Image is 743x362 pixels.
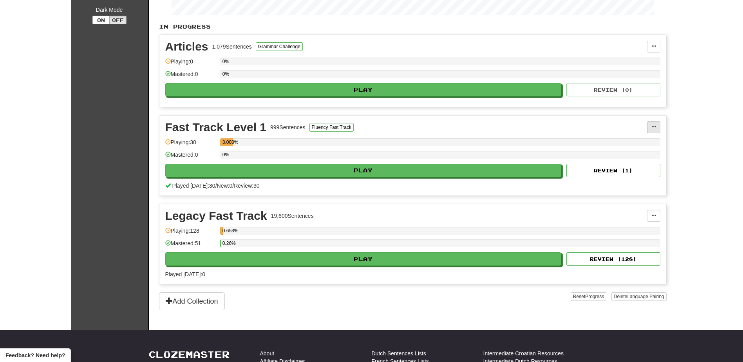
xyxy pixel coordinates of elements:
button: DeleteLanguage Pairing [611,292,667,301]
button: Fluency Fast Track [309,123,354,132]
a: Dutch Sentences Lists [372,349,426,357]
span: Played [DATE]: 0 [165,271,205,277]
div: Playing: 128 [165,227,216,240]
a: Intermediate Croatian Resources [483,349,564,357]
div: 3.003% [222,138,233,146]
button: Review (128) [566,252,660,266]
div: Mastered: 0 [165,70,216,83]
button: Add Collection [159,292,225,310]
div: Playing: 30 [165,138,216,151]
button: Review (0) [566,83,660,96]
div: Articles [165,41,208,52]
div: 999 Sentences [270,123,306,131]
span: New: 0 [217,183,233,189]
div: Fast Track Level 1 [165,121,267,133]
div: 1,079 Sentences [212,43,252,51]
button: Play [165,252,562,266]
span: Review: 30 [234,183,259,189]
button: Grammar Challenge [256,42,303,51]
div: Playing: 0 [165,58,216,71]
a: About [260,349,275,357]
button: Play [165,164,562,177]
span: Progress [585,294,604,299]
button: Off [109,16,127,24]
div: Legacy Fast Track [165,210,267,222]
button: Review (1) [566,164,660,177]
button: Play [165,83,562,96]
div: 19,600 Sentences [271,212,314,220]
button: ResetProgress [571,292,606,301]
p: In Progress [159,23,667,31]
span: Played [DATE]: 30 [172,183,215,189]
div: Mastered: 51 [165,239,216,252]
span: / [232,183,234,189]
span: Language Pairing [627,294,664,299]
button: On [92,16,110,24]
span: Open feedback widget [5,351,65,359]
div: 0.653% [222,227,223,235]
span: / [215,183,217,189]
a: Clozemaster [148,349,230,359]
div: Dark Mode [77,6,142,14]
div: Mastered: 0 [165,151,216,164]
